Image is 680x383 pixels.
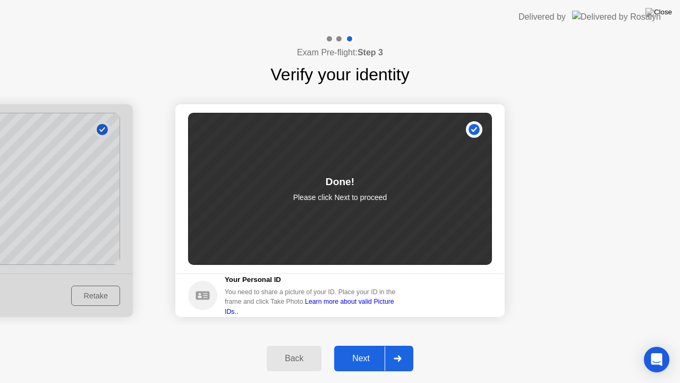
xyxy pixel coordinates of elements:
div: Delivered by [518,11,566,23]
p: Please click Next to proceed [293,192,387,203]
img: Delivered by Rosalyn [572,11,661,23]
a: Learn more about valid Picture IDs.. [225,298,394,315]
b: Step 3 [358,48,383,57]
button: Back [267,346,321,371]
div: Open Intercom Messenger [644,347,669,372]
img: Close [645,8,672,16]
h1: Verify your identity [270,62,409,87]
h4: Exam Pre-flight: [297,46,383,59]
div: Next [337,354,385,363]
div: Done! [326,174,354,190]
button: Next [334,346,413,371]
div: Back [270,354,318,363]
div: You need to share a picture of your ID. Place your ID in the frame and click Take Photo. [225,287,403,317]
h5: Your Personal ID [225,274,403,285]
